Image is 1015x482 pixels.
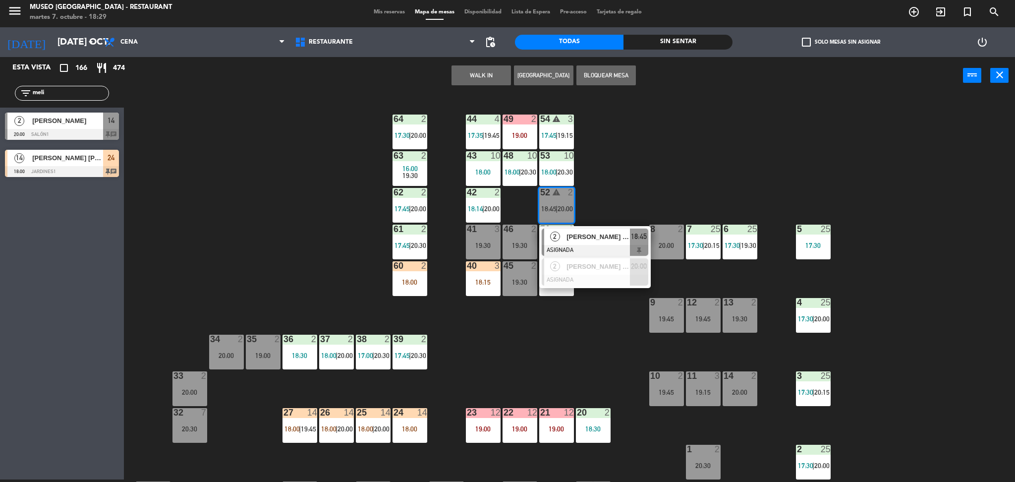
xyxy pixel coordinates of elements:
span: | [372,425,374,433]
span: pending_actions [484,36,496,48]
span: | [482,131,484,139]
div: 25 [747,225,757,234]
div: 27 [283,408,284,417]
div: 4 [495,115,501,123]
div: 3 [568,115,574,123]
div: 14 [724,371,724,380]
i: warning [552,115,561,123]
span: Pre-acceso [555,9,592,15]
div: 2 [238,335,244,344]
span: 166 [75,62,87,74]
div: Sin sentar [623,35,732,50]
div: 22 [504,408,504,417]
span: | [482,205,484,213]
div: 2 [421,115,427,123]
div: 52 [540,188,541,197]
span: [PERSON_NAME] [PERSON_NAME] Ponte [566,261,630,272]
div: 20:00 [209,352,244,359]
div: 46 [504,225,504,234]
span: 20:00 [814,315,830,323]
span: 20:30 [411,352,426,360]
span: 2 [550,261,560,271]
span: 17:45 [395,205,410,213]
i: add_circle_outline [908,6,920,18]
div: 19:00 [503,425,537,432]
div: martes 7. octubre - 18:29 [30,12,172,22]
i: arrow_drop_down [85,36,97,48]
div: 12 [491,408,501,417]
div: 18:15 [466,279,501,286]
button: WALK IN [451,65,511,85]
span: 20:00 [411,131,426,139]
span: 20:15 [704,241,720,249]
div: 20:00 [723,389,757,396]
div: 2 [751,371,757,380]
span: 17:30 [798,462,813,470]
div: 61 [394,225,394,234]
span: | [409,241,411,249]
i: close [994,69,1006,81]
span: 18:00 [321,352,337,360]
div: 37 [320,335,321,344]
i: filter_list [20,87,32,99]
span: Lista de Espera [507,9,555,15]
div: 20:00 [172,389,207,396]
i: power_input [966,69,978,81]
span: 17:45 [541,131,557,139]
div: 10 [491,151,501,160]
div: 53 [540,151,541,160]
span: 474 [113,62,125,74]
div: 2 [421,335,427,344]
div: 10 [527,151,537,160]
div: 2 [421,188,427,197]
div: 18:00 [393,279,427,286]
div: 20:30 [172,425,207,432]
div: 2 [348,335,354,344]
span: 20:00 [338,352,353,360]
i: exit_to_app [935,6,947,18]
span: 19:45 [484,131,500,139]
span: | [702,241,704,249]
div: Todas [515,35,623,50]
div: 3 [715,371,721,380]
button: power_input [963,68,981,83]
div: 2 [678,371,684,380]
span: 17:30 [725,241,740,249]
span: 18:45 [631,231,647,242]
span: | [336,425,338,433]
div: 19:00 [503,132,537,139]
div: 3 [495,225,501,234]
span: 17:30 [395,131,410,139]
div: 25 [821,298,831,307]
div: 2 [715,445,721,454]
span: Mis reservas [369,9,410,15]
span: 17:00 [358,352,373,360]
span: 20:00 [484,205,500,213]
button: menu [7,3,22,22]
button: close [990,68,1009,83]
div: 39 [394,335,394,344]
span: | [556,168,558,176]
div: 18:30 [282,352,317,359]
span: 17:45 [395,241,410,249]
button: Bloquear Mesa [576,65,636,85]
span: [PERSON_NAME] [32,116,103,126]
span: Tarjetas de regalo [592,9,647,15]
span: | [812,462,814,470]
div: 14 [344,408,354,417]
div: 7 [201,408,207,417]
div: 25 [821,445,831,454]
div: 49 [504,115,504,123]
div: 14 [417,408,427,417]
div: 51 [540,225,541,234]
div: 19:45 [649,315,684,322]
span: Mapa de mesas [410,9,459,15]
div: 8 [650,225,651,234]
